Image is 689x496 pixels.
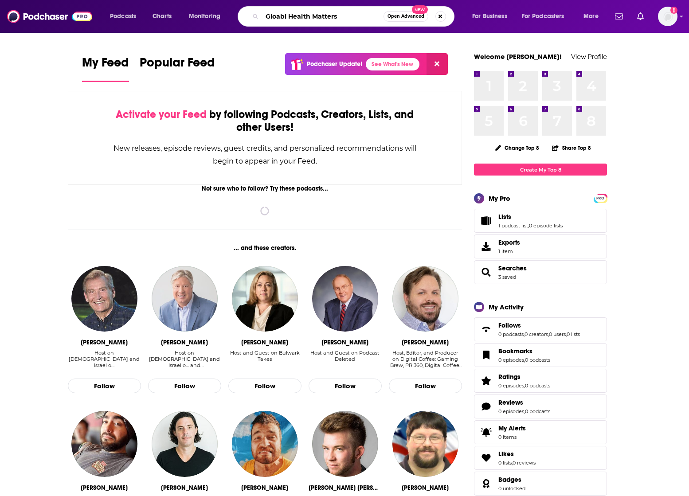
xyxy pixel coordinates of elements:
button: Follow [228,379,301,394]
div: Robert Morris [161,339,208,346]
button: Follow [389,379,462,394]
span: , [524,357,525,363]
span: Badges [474,472,607,496]
span: Lists [498,213,511,221]
a: Likes [477,452,495,464]
a: Welcome [PERSON_NAME]! [474,52,562,61]
a: 0 podcasts [525,357,550,363]
input: Search podcasts, credits, & more... [262,9,384,23]
a: Follows [477,323,495,336]
span: , [548,331,549,337]
a: Adrian Rogers [71,266,137,332]
button: open menu [466,9,518,23]
div: New releases, episode reviews, guest credits, and personalized recommendations will begin to appe... [113,142,417,168]
span: Likes [474,446,607,470]
a: 0 episodes [498,357,524,363]
a: 0 users [549,331,566,337]
div: Host on Holy Scriptures and Israel o… [68,350,141,369]
span: Logged in as HannahCR [658,7,677,26]
div: Host and Guest on Podcast Deleted [309,350,382,369]
a: Exports [474,234,607,258]
div: Eric La Febre [241,484,288,492]
a: Badges [498,476,525,484]
span: , [524,408,525,414]
a: 0 podcasts [525,383,550,389]
span: Open Advanced [388,14,424,19]
div: ... and these creators. [68,244,462,252]
span: Follows [474,317,607,341]
span: , [524,331,525,337]
a: Lists [498,213,563,221]
span: Podcasts [110,10,136,23]
span: Searches [474,260,607,284]
a: Corbin David Albaugh [312,411,378,476]
a: 0 episode lists [529,223,563,229]
svg: Add a profile image [670,7,677,14]
a: Brett Deister [392,266,458,332]
a: 0 creators [525,331,548,337]
div: Brett Deister [402,339,449,346]
a: 0 episodes [498,383,524,389]
button: Follow [68,379,141,394]
a: Bookmarks [477,349,495,361]
span: My Alerts [477,426,495,438]
a: My Alerts [474,420,607,444]
span: Bookmarks [474,343,607,367]
span: 0 items [498,434,526,440]
span: Likes [498,450,514,458]
button: Change Top 8 [489,142,544,153]
img: Robert Morris [152,266,217,332]
img: User Profile [658,7,677,26]
div: James Dobson [321,339,368,346]
span: Exports [498,238,520,246]
img: James Dobson [312,266,378,332]
span: , [524,383,525,389]
span: Monitoring [189,10,220,23]
span: Lists [474,209,607,233]
div: Sarah Longwell [241,339,288,346]
div: Douglas Berger [402,484,449,492]
button: open menu [104,9,148,23]
a: Likes [498,450,536,458]
a: Searches [498,264,527,272]
button: open menu [516,9,577,23]
button: Follow [148,379,221,394]
button: Open AdvancedNew [384,11,428,22]
div: Host and Guest on Bulwark Takes [228,350,301,362]
span: Badges [498,476,521,484]
span: , [512,460,513,466]
a: My Feed [82,55,129,82]
a: 0 podcasts [525,408,550,414]
div: My Pro [489,194,510,203]
a: Reviews [477,400,495,413]
a: Bookmarks [498,347,550,355]
img: Eric La Febre [232,411,298,476]
span: Reviews [474,394,607,418]
button: Show profile menu [658,7,677,26]
a: 0 reviews [513,460,536,466]
span: My Alerts [498,424,526,432]
a: Show notifications dropdown [611,9,626,24]
span: Ratings [474,369,607,393]
a: Popular Feed [140,55,215,82]
a: Show notifications dropdown [634,9,647,24]
div: Adrian Rogers [81,339,128,346]
span: New [412,5,428,14]
a: 3 saved [498,274,516,280]
a: Charts [147,9,177,23]
span: For Business [472,10,507,23]
a: Badges [477,477,495,490]
span: Activate your Feed [116,108,207,121]
a: Ratings [498,373,550,381]
a: Tim Miller [152,411,217,476]
span: My Feed [82,55,129,75]
a: See What's New [366,58,419,70]
a: Searches [477,266,495,278]
a: Douglas Berger [392,411,458,476]
a: PRO [595,195,606,201]
span: PRO [595,195,606,202]
div: Tim Miller [161,484,208,492]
